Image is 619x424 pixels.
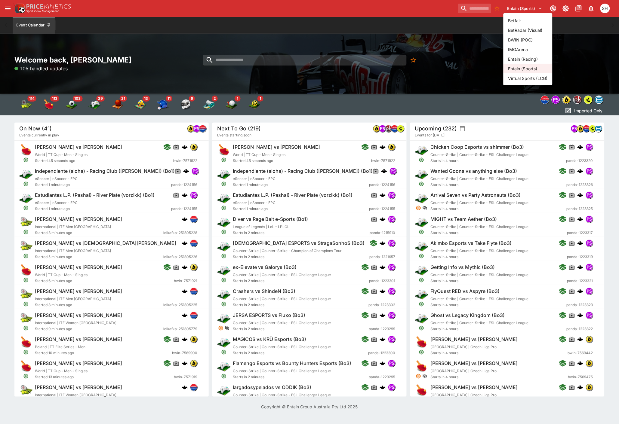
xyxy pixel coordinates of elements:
li: Virtual Sports (LCG) [504,73,553,83]
li: BetRadar (Visual) [504,25,553,35]
li: Entain (Racing) [504,54,553,64]
li: IMGArena [504,44,553,54]
li: BWIN (POC) [504,35,553,44]
li: Betfair [504,16,553,25]
li: Entain (Sports) [504,64,553,73]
